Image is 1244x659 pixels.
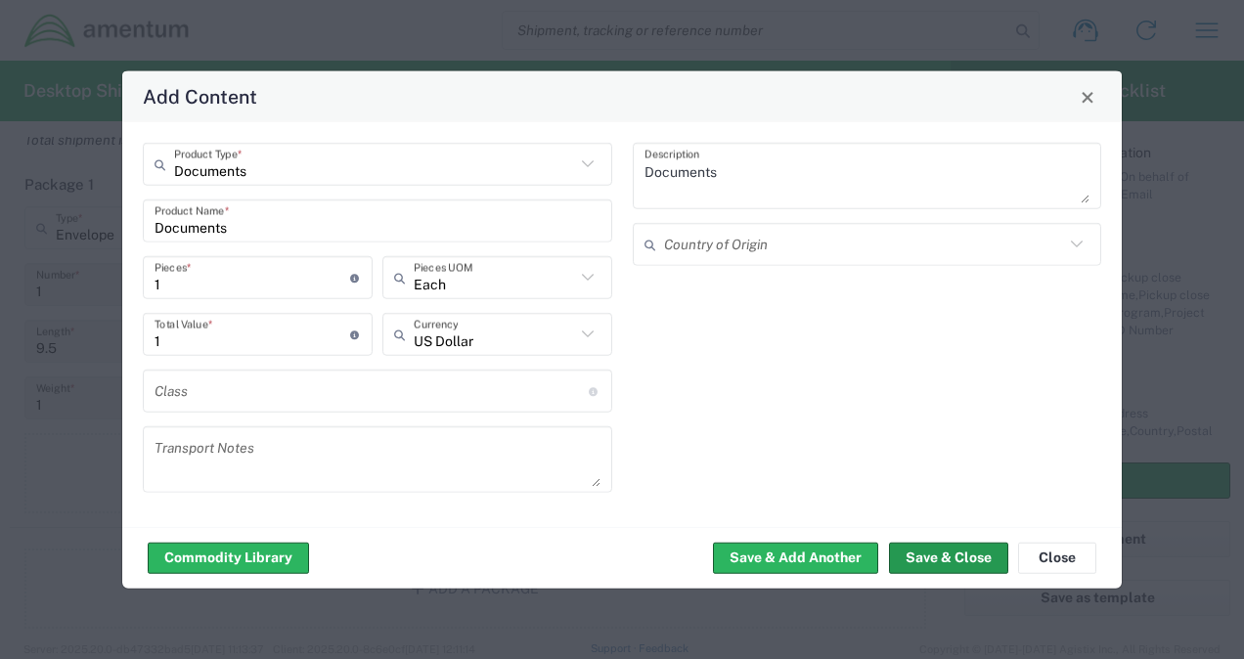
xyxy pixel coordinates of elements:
button: Close [1018,542,1096,573]
button: Close [1074,83,1101,110]
button: Commodity Library [148,542,309,573]
h4: Add Content [143,82,257,110]
button: Save & Add Another [713,542,878,573]
button: Save & Close [889,542,1008,573]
